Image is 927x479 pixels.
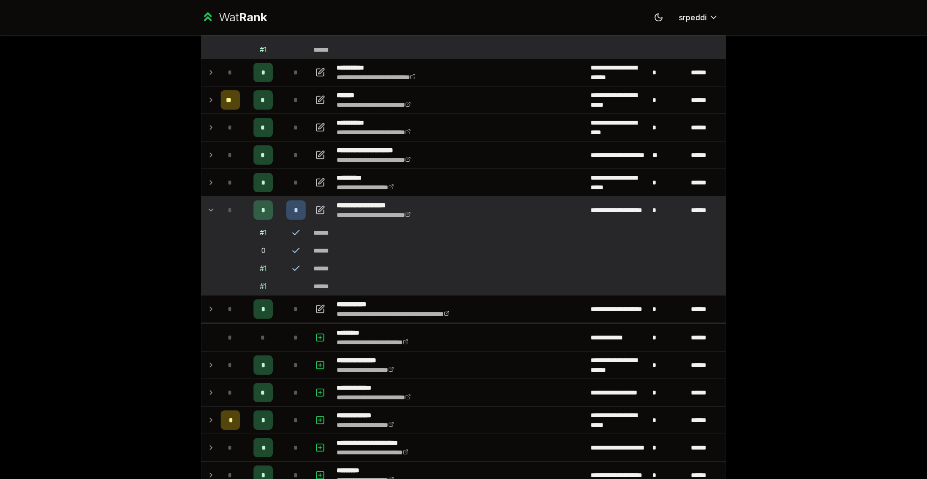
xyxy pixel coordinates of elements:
[239,10,267,24] span: Rank
[671,9,726,26] button: srpeddi
[679,12,707,23] span: srpeddi
[260,264,267,273] div: # 1
[201,10,267,25] a: WatRank
[260,228,267,238] div: # 1
[260,282,267,291] div: # 1
[260,45,267,55] div: # 1
[219,10,267,25] div: Wat
[244,242,282,259] td: 0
